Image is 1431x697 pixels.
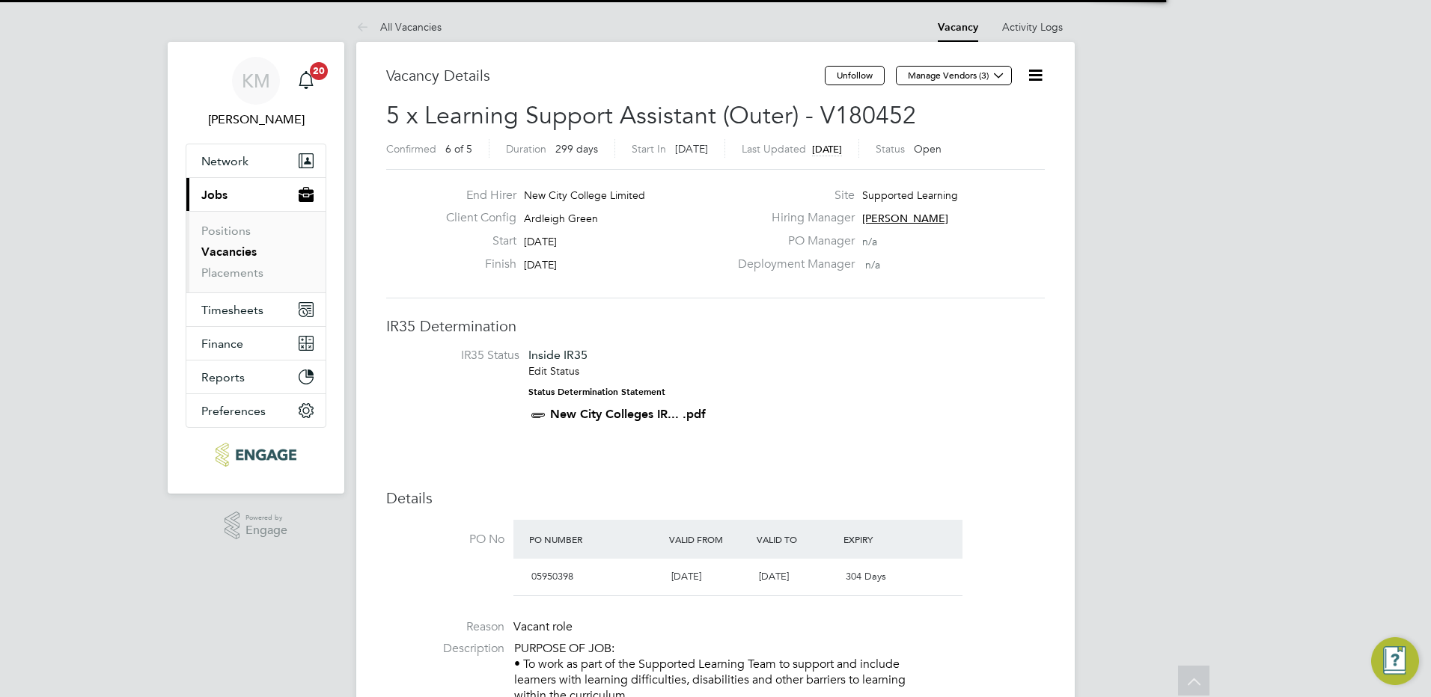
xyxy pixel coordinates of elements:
[186,57,326,129] a: KM[PERSON_NAME]
[525,526,665,553] div: PO Number
[513,619,573,634] span: Vacant role
[876,142,905,156] label: Status
[310,62,328,80] span: 20
[729,210,855,226] label: Hiring Manager
[1371,637,1419,685] button: Engage Resource Center
[386,316,1045,336] h3: IR35 Determination
[216,443,296,467] img: ncclondon-logo-retina.png
[729,257,855,272] label: Deployment Manager
[862,235,877,248] span: n/a
[506,142,546,156] label: Duration
[840,526,927,553] div: Expiry
[914,142,942,156] span: Open
[168,42,344,494] nav: Main navigation
[186,111,326,129] span: Karen Marcelline
[186,394,326,427] button: Preferences
[201,154,248,168] span: Network
[524,258,557,271] span: [DATE]
[825,66,885,85] button: Unfollow
[759,570,789,583] span: [DATE]
[201,245,257,259] a: Vacancies
[528,387,665,397] strong: Status Determination Statement
[531,570,573,583] span: 05950398
[356,20,442,34] a: All Vacancies
[550,407,706,421] a: New City Colleges IR... .pdf
[671,570,701,583] span: [DATE]
[186,327,326,360] button: Finance
[434,210,516,226] label: Client Config
[186,144,326,177] button: Network
[201,370,245,384] span: Reports
[386,142,436,156] label: Confirmed
[528,364,579,378] a: Edit Status
[401,348,519,363] label: IR35 Status
[524,235,557,248] span: [DATE]
[186,360,326,393] button: Reports
[201,188,228,202] span: Jobs
[555,142,598,156] span: 299 days
[186,211,326,292] div: Jobs
[524,188,645,202] span: New City College Limited
[524,212,598,225] span: Ardleigh Green
[445,142,472,156] span: 6 of 5
[665,526,753,553] div: Valid From
[386,66,825,85] h3: Vacancy Details
[242,71,270,90] span: KM
[186,293,326,326] button: Timesheets
[201,303,263,317] span: Timesheets
[434,257,516,272] label: Finish
[846,570,886,583] span: 304 Days
[865,258,880,271] span: n/a
[729,233,855,249] label: PO Manager
[186,443,326,467] a: Go to home page
[862,212,948,225] span: [PERSON_NAME]
[434,233,516,249] label: Start
[201,265,263,280] a: Placements
[201,404,266,418] span: Preferences
[225,512,288,540] a: Powered byEngage
[201,224,251,238] a: Positions
[753,526,840,553] div: Valid To
[632,142,666,156] label: Start In
[386,101,916,130] span: 5 x Learning Support Assistant (Outer) - V180452
[291,57,321,105] a: 20
[812,143,842,156] span: [DATE]
[245,524,287,537] span: Engage
[862,188,958,202] span: Supported Learning
[186,178,326,211] button: Jobs
[1002,20,1063,34] a: Activity Logs
[386,532,504,547] label: PO No
[245,512,287,524] span: Powered by
[729,188,855,203] label: Site
[386,641,504,657] label: Description
[675,142,708,156] span: [DATE]
[742,142,806,156] label: Last Updated
[528,348,588,362] span: Inside IR35
[896,66,1012,85] button: Manage Vendors (3)
[386,488,1045,508] h3: Details
[201,337,243,351] span: Finance
[434,188,516,203] label: End Hirer
[386,619,504,635] label: Reason
[938,21,978,34] a: Vacancy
